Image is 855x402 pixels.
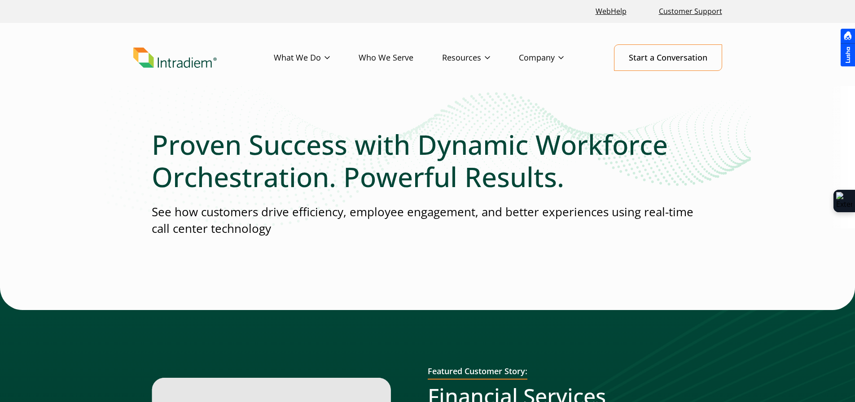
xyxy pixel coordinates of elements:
[359,45,442,71] a: Who We Serve
[836,192,852,210] img: Extension Icon
[442,45,519,71] a: Resources
[428,367,527,380] h2: Featured Customer Story:
[133,48,217,68] img: Intradiem
[152,128,704,193] h1: Proven Success with Dynamic Workforce Orchestration. Powerful Results.
[274,45,359,71] a: What We Do
[133,48,274,68] a: Link to homepage of Intradiem
[655,2,726,21] a: Customer Support
[519,45,592,71] a: Company
[614,44,722,71] a: Start a Conversation
[152,204,704,237] p: See how customers drive efficiency, employee engagement, and better experiences using real-time c...
[592,2,630,21] a: Link opens in a new window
